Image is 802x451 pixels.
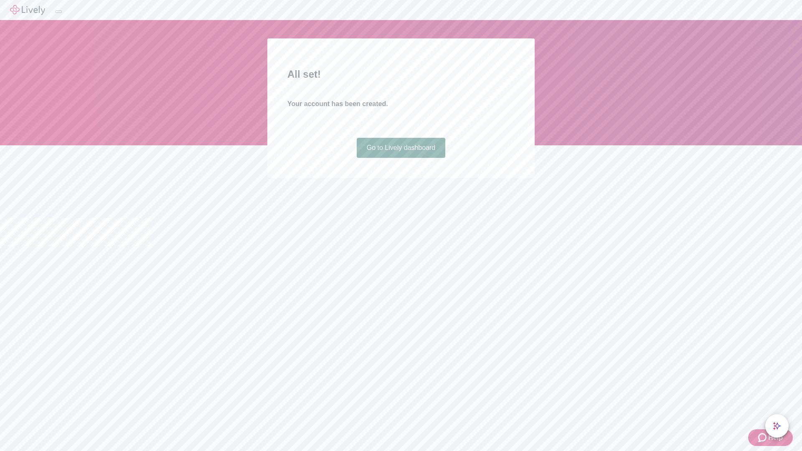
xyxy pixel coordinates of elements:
[758,433,768,443] svg: Zendesk support icon
[287,99,515,109] h4: Your account has been created.
[287,67,515,82] h2: All set!
[768,433,783,443] span: Help
[55,10,62,13] button: Log out
[773,422,781,430] svg: Lively AI Assistant
[10,5,45,15] img: Lively
[765,414,789,438] button: chat
[357,138,446,158] a: Go to Lively dashboard
[748,429,793,446] button: Zendesk support iconHelp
